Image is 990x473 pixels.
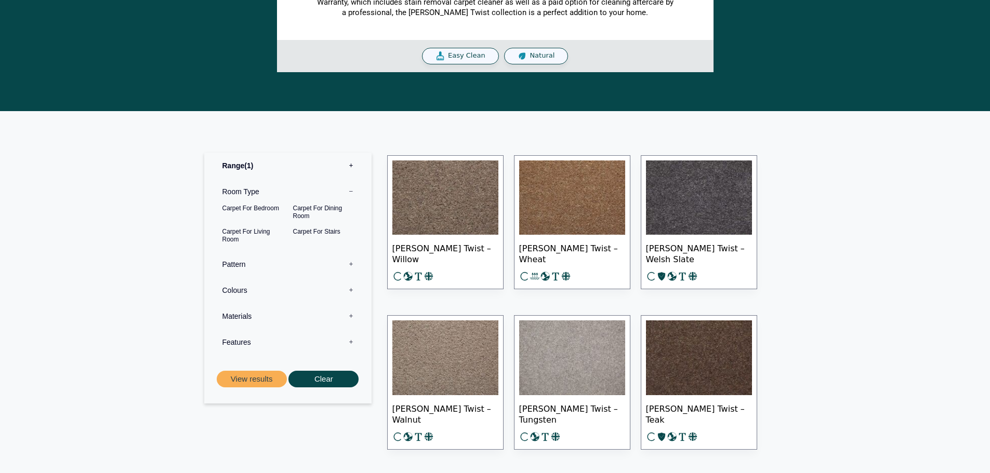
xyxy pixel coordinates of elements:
img: Tomkinson Twist - Wheat [519,160,625,235]
img: Tomkinson Twist Tungsten [519,320,625,395]
a: [PERSON_NAME] Twist – Tungsten [514,315,630,450]
label: Room Type [212,179,364,205]
label: Range [212,153,364,179]
img: Tomkinson Twist - Walnut [392,320,498,395]
label: Materials [212,303,364,329]
img: Tomkinson Twist Willow [392,160,498,235]
a: [PERSON_NAME] Twist – Welsh Slate [641,155,757,290]
a: [PERSON_NAME] Twist – Willow [387,155,504,290]
a: [PERSON_NAME] Twist – Walnut [387,315,504,450]
span: [PERSON_NAME] Twist – Wheat [519,235,625,271]
button: Clear [288,371,359,388]
span: [PERSON_NAME] Twist – Teak [646,395,752,431]
span: 1 [244,161,253,170]
a: [PERSON_NAME] Twist – Wheat [514,155,630,290]
img: Tomkinson Twist - Teak [646,320,752,395]
button: View results [217,371,287,388]
label: Pattern [212,251,364,277]
span: Easy Clean [448,51,485,60]
img: Tomkinson Twist Welsh Slate [646,160,752,235]
span: [PERSON_NAME] Twist – Welsh Slate [646,235,752,271]
span: [PERSON_NAME] Twist – Willow [392,235,498,271]
span: Natural [530,51,555,60]
a: [PERSON_NAME] Twist – Teak [641,315,757,450]
label: Colours [212,277,364,303]
span: [PERSON_NAME] Twist – Walnut [392,395,498,431]
label: Features [212,329,364,355]
span: [PERSON_NAME] Twist – Tungsten [519,395,625,431]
